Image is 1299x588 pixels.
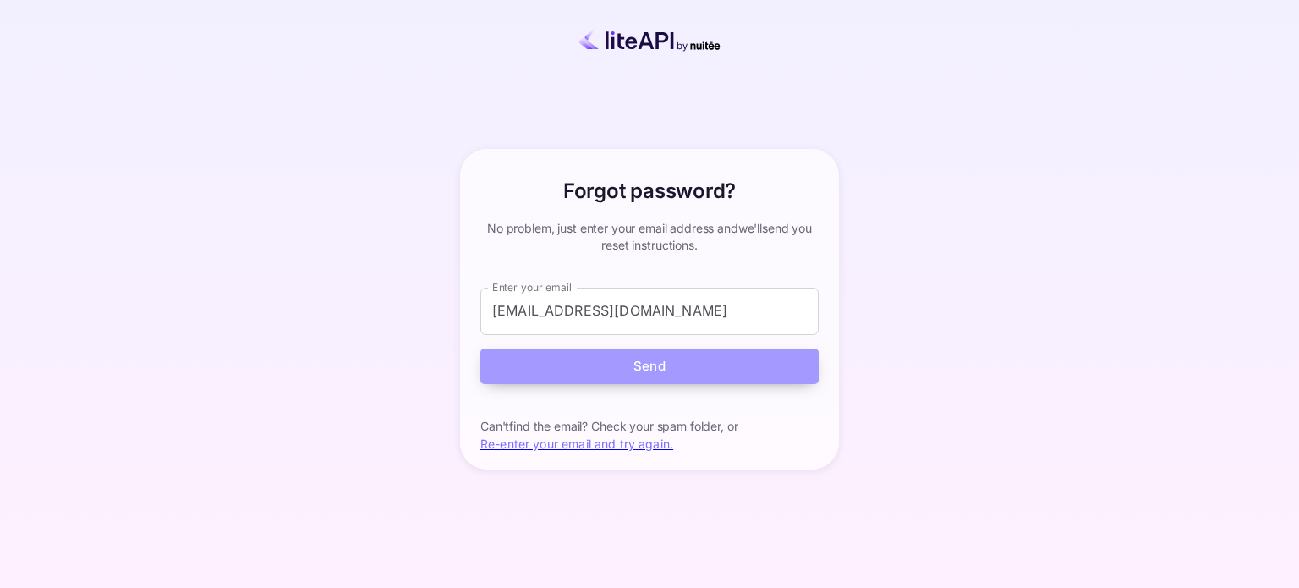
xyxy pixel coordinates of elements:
[480,437,673,451] a: Re-enter your email and try again.
[480,349,819,385] button: Send
[552,27,747,52] img: liteapi
[492,280,572,294] label: Enter your email
[480,418,819,435] p: Can't find the email? Check your spam folder, or
[480,220,819,254] p: No problem, just enter your email address and we'll send you reset instructions.
[563,176,736,206] h6: Forgot password?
